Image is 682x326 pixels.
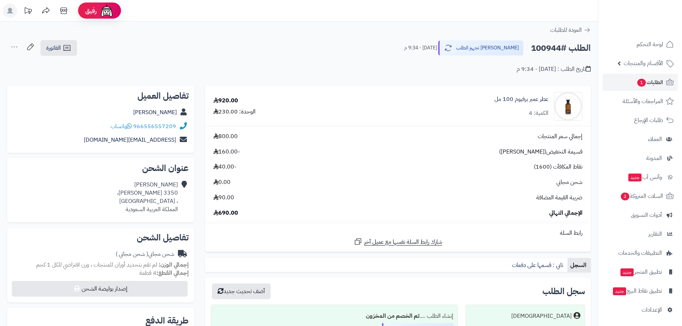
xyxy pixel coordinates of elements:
[213,209,238,217] span: 690.00
[637,79,646,87] span: 1
[12,281,188,297] button: إصدار بوليصة الشحن
[648,134,662,144] span: العملاء
[603,131,678,148] a: العملاء
[511,312,572,320] div: [DEMOGRAPHIC_DATA]
[603,93,678,110] a: المراجعات والأسئلة
[529,109,548,117] div: الكمية: 4
[623,96,663,106] span: المراجعات والأسئلة
[550,26,582,34] span: العودة للطلبات
[213,148,240,156] span: -160.00
[100,4,114,18] img: ai-face.png
[111,122,132,131] a: واتساب
[631,210,662,220] span: أدوات التسويق
[567,258,591,272] a: السجل
[213,132,238,141] span: 800.00
[159,261,189,269] strong: إجمالي الوزن:
[603,282,678,300] a: تطبيق نقاط البيعجديد
[212,283,271,299] button: أضف تحديث جديد
[603,225,678,243] a: التقارير
[366,312,420,320] b: تم الخصم من المخزون
[36,261,157,269] span: لم تقم بتحديد أوزان للمنتجات ، وزن افتراضي للكل 1 كجم
[628,172,662,182] span: وآتس آب
[603,301,678,318] a: الإعدادات
[40,40,77,56] a: الفاتورة
[156,269,189,277] strong: إجمالي القطع:
[85,6,97,15] span: رفيق
[13,164,189,172] h2: عنوان الشحن
[216,309,453,323] div: إنشاء الطلب ....
[139,269,189,277] small: 4 قطعة
[538,132,582,141] span: إجمالي سعر المنتجات
[494,95,548,103] a: عطر عمبر برفيوم 100 مل
[634,115,663,125] span: طلبات الإرجاع
[499,148,582,156] span: قسيمة التخفيض([PERSON_NAME])
[213,194,234,202] span: 90.00
[84,136,176,144] a: [EMAIL_ADDRESS][DOMAIN_NAME]
[213,163,236,171] span: -40.00
[550,26,591,34] a: العودة للطلبات
[620,267,662,277] span: تطبيق المتجر
[624,58,663,68] span: الأقسام والمنتجات
[556,178,582,186] span: شحن مجاني
[354,237,442,246] a: شارك رابط السلة نفسها مع عميل آخر
[613,287,626,295] span: جديد
[603,150,678,167] a: المدونة
[603,188,678,205] a: السلات المتروكة2
[603,112,678,129] a: طلبات الإرجاع
[603,36,678,53] a: لوحة التحكم
[116,250,148,258] span: ( شحن مجاني )
[531,41,591,55] h2: الطلب #100944
[145,316,189,325] h2: طريقة الدفع
[637,39,663,49] span: لوحة التحكم
[603,206,678,224] a: أدوات التسويق
[213,108,256,116] div: الوحدة: 230.00
[13,233,189,242] h2: تفاصيل الشحن
[116,250,174,258] div: شحن مجاني
[603,169,678,186] a: وآتس آبجديد
[628,174,642,181] span: جديد
[637,77,663,87] span: الطلبات
[620,268,634,276] span: جديد
[603,244,678,262] a: التطبيقات والخدمات
[46,44,61,52] span: الفاتورة
[536,194,582,202] span: ضريبة القيمة المضافة
[13,92,189,100] h2: تفاصيل العميل
[208,229,588,237] div: رابط السلة
[618,248,662,258] span: التطبيقات والخدمات
[603,74,678,91] a: الطلبات1
[213,178,231,186] span: 0.00
[133,108,177,117] a: [PERSON_NAME]
[517,65,591,73] div: تاريخ الطلب : [DATE] - 9:34 م
[117,181,178,213] div: [PERSON_NAME] 3350 [PERSON_NAME]، ، [GEOGRAPHIC_DATA] المملكة العربية السعودية
[438,40,523,55] button: [PERSON_NAME] تجهيز الطلب
[534,163,582,171] span: نقاط المكافآت (1600)
[646,153,662,163] span: المدونة
[542,287,585,296] h3: سجل الطلب
[648,229,662,239] span: التقارير
[19,4,37,20] a: تحديثات المنصة
[404,44,437,52] small: [DATE] - 9:34 م
[554,92,582,121] img: 1656226701-DSC_1397-24-f-90x90.jpg
[603,263,678,281] a: تطبيق المتجرجديد
[620,191,663,201] span: السلات المتروكة
[133,122,176,131] a: 966556557209
[612,286,662,296] span: تطبيق نقاط البيع
[364,238,442,246] span: شارك رابط السلة نفسها مع عميل آخر
[213,97,238,105] div: 920.00
[509,258,567,272] a: تابي : قسمها على دفعات
[549,209,582,217] span: الإجمالي النهائي
[642,305,662,315] span: الإعدادات
[621,193,629,200] span: 2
